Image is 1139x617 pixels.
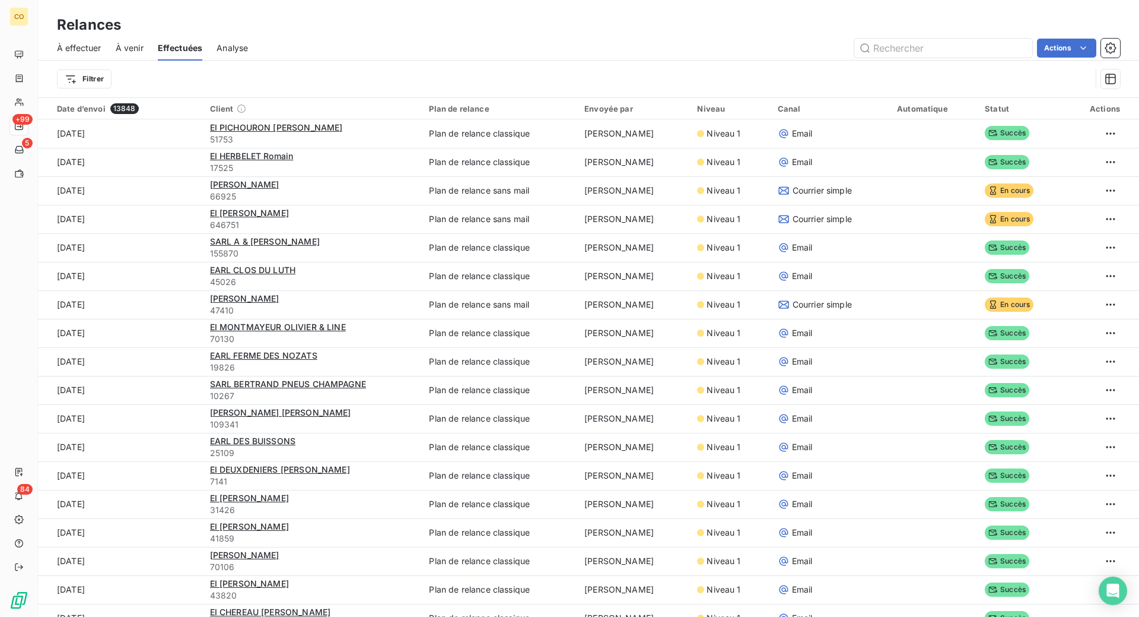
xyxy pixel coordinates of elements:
input: Rechercher [854,39,1032,58]
td: [PERSON_NAME] [577,119,690,148]
div: Actions [1070,104,1120,113]
span: Niveau 1 [707,527,740,539]
span: [PERSON_NAME] [PERSON_NAME] [210,407,351,417]
span: 51753 [210,134,415,145]
td: [DATE] [38,205,203,233]
span: 17525 [210,162,415,174]
td: [DATE] [38,433,203,461]
span: Effectuées [158,42,203,54]
td: Plan de relance classique [422,262,577,290]
div: Niveau [697,104,763,113]
td: [PERSON_NAME] [577,347,690,376]
span: 10267 [210,390,415,402]
td: [PERSON_NAME] [577,148,690,176]
td: [DATE] [38,319,203,347]
span: 646751 [210,219,415,231]
h3: Relances [57,14,121,36]
td: [PERSON_NAME] [577,518,690,547]
span: SARL BERTRAND PNEUS CHAMPAGNE [210,379,366,389]
span: EI [PERSON_NAME] [210,208,289,218]
span: Succès [985,497,1029,511]
span: Succès [985,155,1029,169]
td: [DATE] [38,233,203,262]
span: Niveau 1 [707,441,740,453]
span: 155870 [210,248,415,260]
span: Succès [985,241,1029,255]
span: Niveau 1 [707,413,740,425]
td: [DATE] [38,347,203,376]
span: Succès [985,412,1029,426]
span: Email [792,128,813,140]
td: Plan de relance classique [422,490,577,518]
span: Succès [985,440,1029,454]
td: Plan de relance classique [422,518,577,547]
span: Email [792,242,813,254]
td: [DATE] [38,461,203,490]
span: Courrier simple [793,185,852,197]
div: Open Intercom Messenger [1099,577,1127,605]
span: Email [792,470,813,482]
td: Plan de relance classique [422,233,577,262]
td: [DATE] [38,262,203,290]
span: Niveau 1 [707,299,740,311]
span: Email [792,413,813,425]
span: Niveau 1 [707,270,740,282]
span: 43820 [210,590,415,602]
td: [PERSON_NAME] [577,233,690,262]
span: Niveau 1 [707,156,740,168]
span: Succès [985,469,1029,483]
span: [PERSON_NAME] [210,293,279,303]
td: [DATE] [38,376,203,404]
span: EI [PERSON_NAME] [210,493,289,503]
span: 41859 [210,533,415,545]
span: Niveau 1 [707,384,740,396]
span: 109341 [210,419,415,431]
td: Plan de relance sans mail [422,205,577,233]
span: EI HERBELET Romain [210,151,294,161]
span: 31426 [210,504,415,516]
div: Automatique [897,104,971,113]
td: [PERSON_NAME] [577,404,690,433]
div: Envoyée par [584,104,683,113]
span: EI MONTMAYEUR OLIVIER & LINE [210,322,346,332]
td: [DATE] [38,518,203,547]
span: Succès [985,383,1029,397]
span: [PERSON_NAME] [210,550,279,560]
span: Email [792,498,813,510]
span: Niveau 1 [707,470,740,482]
button: Actions [1037,39,1096,58]
span: 25109 [210,447,415,459]
span: Succès [985,269,1029,283]
span: Email [792,527,813,539]
span: Email [792,441,813,453]
td: [DATE] [38,119,203,148]
span: Niveau 1 [707,327,740,339]
span: Succès [985,554,1029,568]
span: Niveau 1 [707,242,740,254]
img: Logo LeanPay [9,591,28,610]
td: Plan de relance sans mail [422,290,577,319]
div: Statut [985,104,1055,113]
td: [DATE] [38,547,203,575]
span: En cours [985,183,1033,198]
span: Email [792,384,813,396]
td: Plan de relance classique [422,404,577,433]
span: Succès [985,126,1029,140]
td: [PERSON_NAME] [577,176,690,205]
span: SARL A & [PERSON_NAME] [210,236,320,246]
td: [PERSON_NAME] [577,319,690,347]
span: EI [PERSON_NAME] [210,578,289,588]
span: Niveau 1 [707,555,740,567]
td: [DATE] [38,404,203,433]
td: [PERSON_NAME] [577,290,690,319]
span: EI CHEREAU [PERSON_NAME] [210,607,331,617]
span: Email [792,555,813,567]
span: EI [PERSON_NAME] [210,521,289,531]
span: Niveau 1 [707,584,740,596]
span: En cours [985,298,1033,312]
td: [DATE] [38,176,203,205]
span: 5 [22,138,33,148]
td: [PERSON_NAME] [577,461,690,490]
td: [DATE] [38,148,203,176]
td: Plan de relance classique [422,433,577,461]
